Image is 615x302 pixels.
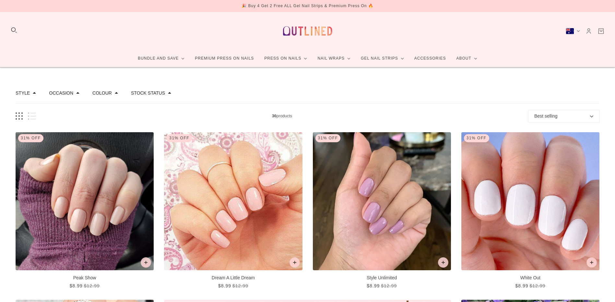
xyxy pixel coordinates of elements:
a: Premium Press On Nails [190,50,259,67]
span: $8.99 [218,283,231,288]
a: Peak Show [16,132,154,289]
button: Add to cart [141,257,151,268]
button: Best selling [528,110,599,122]
a: Gel Nail Strips [356,50,409,67]
span: products [36,113,528,120]
p: Style Unlimited [313,274,451,281]
a: Cart [597,28,605,35]
a: About [451,50,482,67]
a: Bundle and Save [133,50,190,67]
div: 31% Off [464,134,489,142]
p: White Out [461,274,599,281]
span: $8.99 [70,283,83,288]
a: Dream A Little Dream [164,132,302,289]
a: Press On Nails [259,50,312,67]
a: Style Unlimited [313,132,451,289]
button: Grid view [16,112,23,120]
a: White Out [461,132,599,289]
div: 31% Off [315,134,341,142]
button: List view [28,112,36,120]
div: 31% Off [167,134,192,142]
button: Search [10,27,18,34]
span: $8.99 [367,283,380,288]
button: Filter by Occasion [49,91,73,95]
div: 🎉 Buy 4 Get 2 Free ALL Gel Nail Strips & Premium Press On 🔥 [242,3,373,9]
p: Dream A Little Dream [164,274,302,281]
button: Add to cart [586,257,597,268]
span: $8.99 [515,283,528,288]
b: 36 [272,114,277,118]
a: Accessories [409,50,451,67]
span: $12.99 [381,283,397,288]
div: 31% Off [18,134,43,142]
button: Filter by Style [16,91,30,95]
button: Filter by Stock status [131,91,165,95]
a: Outlined [279,17,336,45]
button: Add to cart [290,257,300,268]
span: $12.99 [529,283,545,288]
a: Nail Wraps [312,50,356,67]
a: Account [585,28,592,35]
button: Add to cart [438,257,448,268]
button: Filter by Colour [92,91,112,95]
button: Australia [566,28,580,34]
span: $12.99 [84,283,100,288]
span: $12.99 [232,283,248,288]
p: Peak Show [16,274,154,281]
